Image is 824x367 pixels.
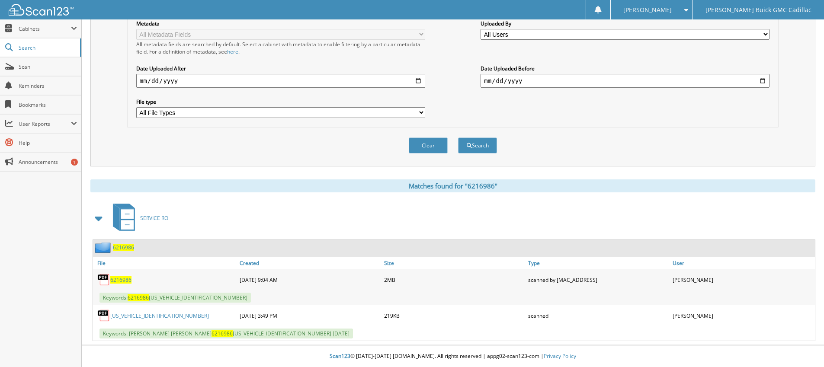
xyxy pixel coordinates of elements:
[99,329,353,338] span: Keywords: [PERSON_NAME] [PERSON_NAME] [US_VEHICLE_IDENTIFICATION_NUMBER] [DATE]
[212,330,233,337] span: 6216986
[140,214,168,222] span: SERVICE RO
[623,7,672,13] span: [PERSON_NAME]
[382,271,526,288] div: 2MB
[481,74,769,88] input: end
[136,98,425,105] label: File type
[526,307,670,324] div: scanned
[19,25,71,32] span: Cabinets
[670,307,815,324] div: [PERSON_NAME]
[93,257,237,269] a: File
[705,7,811,13] span: [PERSON_NAME] Buick GMC Cadillac
[19,139,77,147] span: Help
[237,257,382,269] a: Created
[19,44,76,51] span: Search
[71,159,78,166] div: 1
[128,294,149,301] span: 6216986
[526,257,670,269] a: Type
[409,137,448,153] button: Clear
[458,137,497,153] button: Search
[97,273,110,286] img: PDF.png
[136,20,425,27] label: Metadata
[330,352,350,360] span: Scan123
[382,257,526,269] a: Size
[136,41,425,55] div: All metadata fields are searched by default. Select a cabinet with metadata to enable filtering b...
[95,242,113,253] img: folder2.png
[19,82,77,89] span: Reminders
[90,179,815,192] div: Matches found for "6216986"
[97,309,110,322] img: PDF.png
[19,158,77,166] span: Announcements
[781,326,824,367] iframe: Chat Widget
[227,48,238,55] a: here
[481,65,769,72] label: Date Uploaded Before
[382,307,526,324] div: 219KB
[526,271,670,288] div: scanned by [MAC_ADDRESS]
[670,271,815,288] div: [PERSON_NAME]
[237,307,382,324] div: [DATE] 3:49 PM
[19,101,77,109] span: Bookmarks
[82,346,824,367] div: © [DATE]-[DATE] [DOMAIN_NAME]. All rights reserved | appg02-scan123-com |
[481,20,769,27] label: Uploaded By
[108,201,168,235] a: SERVICE RO
[19,63,77,70] span: Scan
[9,4,74,16] img: scan123-logo-white.svg
[237,271,382,288] div: [DATE] 9:04 AM
[19,120,71,128] span: User Reports
[136,74,425,88] input: start
[110,276,131,284] a: 6216986
[670,257,815,269] a: User
[113,244,134,251] a: 6216986
[110,312,209,319] a: [US_VEHICLE_IDENTIFICATION_NUMBER]
[99,293,251,303] span: Keywords: [US_VEHICLE_IDENTIFICATION_NUMBER]
[136,65,425,72] label: Date Uploaded After
[544,352,576,360] a: Privacy Policy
